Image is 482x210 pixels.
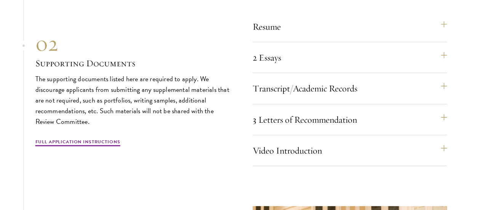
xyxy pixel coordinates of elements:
button: Video Introduction [253,141,447,160]
button: 3 Letters of Recommendation [253,111,447,129]
button: 2 Essays [253,48,447,67]
button: Transcript/Academic Records [253,79,447,98]
div: 02 [35,30,230,57]
h3: Supporting Documents [35,57,230,70]
button: Resume [253,18,447,36]
a: Full Application Instructions [35,138,120,147]
p: The supporting documents listed here are required to apply. We discourage applicants from submitt... [35,74,230,127]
